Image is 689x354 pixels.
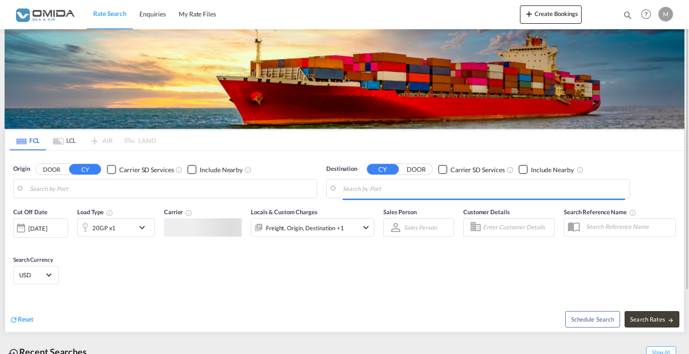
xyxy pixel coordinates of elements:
button: DOOR [36,164,68,175]
md-icon: icon-chevron-down [137,222,152,233]
div: 20GP x1icon-chevron-down [77,218,155,237]
span: Load Type [77,208,113,216]
md-icon: Unchecked: Ignores neighbouring ports when fetching rates.Checked : Includes neighbouring ports w... [244,166,252,174]
span: Destination [326,164,357,174]
input: Search Reference Name [581,220,675,233]
button: Note: By default Schedule search will only considerorigin ports, destination ports and cut off da... [565,311,620,328]
span: My Rate Files [179,10,216,18]
div: Help [638,6,658,23]
div: Carrier SD Services [450,165,505,174]
div: Include Nearby [200,165,243,174]
button: icon-plus 400-fgCreate Bookings [520,5,582,24]
img: LCL+%26+FCL+BACKGROUND.png [5,29,684,129]
span: Sales Person [383,208,417,216]
div: 20GP x1 [92,222,116,234]
span: Search Reference Name [564,208,636,216]
button: Search Ratesicon-arrow-right [625,311,679,328]
md-icon: icon-plus 400-fg [524,8,535,19]
md-icon: Your search will be saved by the below given name [629,209,636,217]
md-icon: Unchecked: Ignores neighbouring ports when fetching rates.Checked : Includes neighbouring ports w... [577,166,584,174]
div: Include Nearby [531,165,574,174]
md-icon: icon-magnify [623,10,633,20]
span: Locals & Custom Charges [251,208,318,216]
md-pagination-wrapper: Use the left and right arrow keys to navigate between tabs [10,130,156,150]
span: Search Currency [13,256,53,263]
md-select: Sales Person [403,221,438,234]
div: Origin DOOR CY Checkbox No InkUnchecked: Search for CY (Container Yard) services for all selected... [5,151,684,332]
div: [DATE] [28,224,47,232]
md-checkbox: Checkbox No Ink [187,164,243,174]
span: Rate Search [93,10,127,17]
input: Search by Port [30,182,312,195]
md-checkbox: Checkbox No Ink [107,164,174,174]
md-icon: icon-chevron-down [360,222,371,233]
span: Enquiries [139,10,166,18]
md-icon: icon-information-outline [106,209,113,217]
span: Carrier [164,208,192,216]
md-datepicker: Select [13,237,20,249]
md-icon: icon-refresh [10,316,18,324]
md-checkbox: Checkbox No Ink [519,164,574,174]
div: icon-magnify [623,10,633,24]
md-checkbox: Checkbox No Ink [438,164,505,174]
div: M [658,7,673,21]
span: Origin [13,164,30,174]
md-icon: Unchecked: Search for CY (Container Yard) services for all selected carriers.Checked : Search for... [175,166,183,174]
md-icon: Unchecked: Search for CY (Container Yard) services for all selected carriers.Checked : Search for... [507,166,514,174]
md-tab-item: FCL [10,130,46,150]
span: USD [19,271,45,279]
input: Enter Customer Details [483,221,551,234]
span: Cut Off Date [13,208,48,216]
button: CY [69,164,101,174]
md-tab-item: LCL [46,130,83,150]
div: Freight Origin Destination Factory Stuffingicon-chevron-down [251,218,374,237]
div: Carrier SD Services [119,165,174,174]
input: Search by Port [343,182,625,195]
span: Reset [18,315,33,323]
md-select: Select Currency: $ USDUnited States Dollar [18,268,54,281]
button: DOOR [400,164,432,175]
span: Search Rates [630,316,674,323]
div: icon-refreshReset [10,315,33,325]
md-icon: icon-arrow-right [668,317,674,323]
md-icon: The selected Trucker/Carrierwill be displayed in the rate results If the rates are from another f... [185,209,192,217]
div: [DATE] [13,218,68,238]
button: CY [367,164,399,174]
img: 459c566038e111ed959c4fc4f0a4b274.png [14,4,75,25]
span: Customer Details [463,208,509,216]
div: Freight Origin Destination Factory Stuffing [266,222,344,234]
span: Help [638,6,654,22]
